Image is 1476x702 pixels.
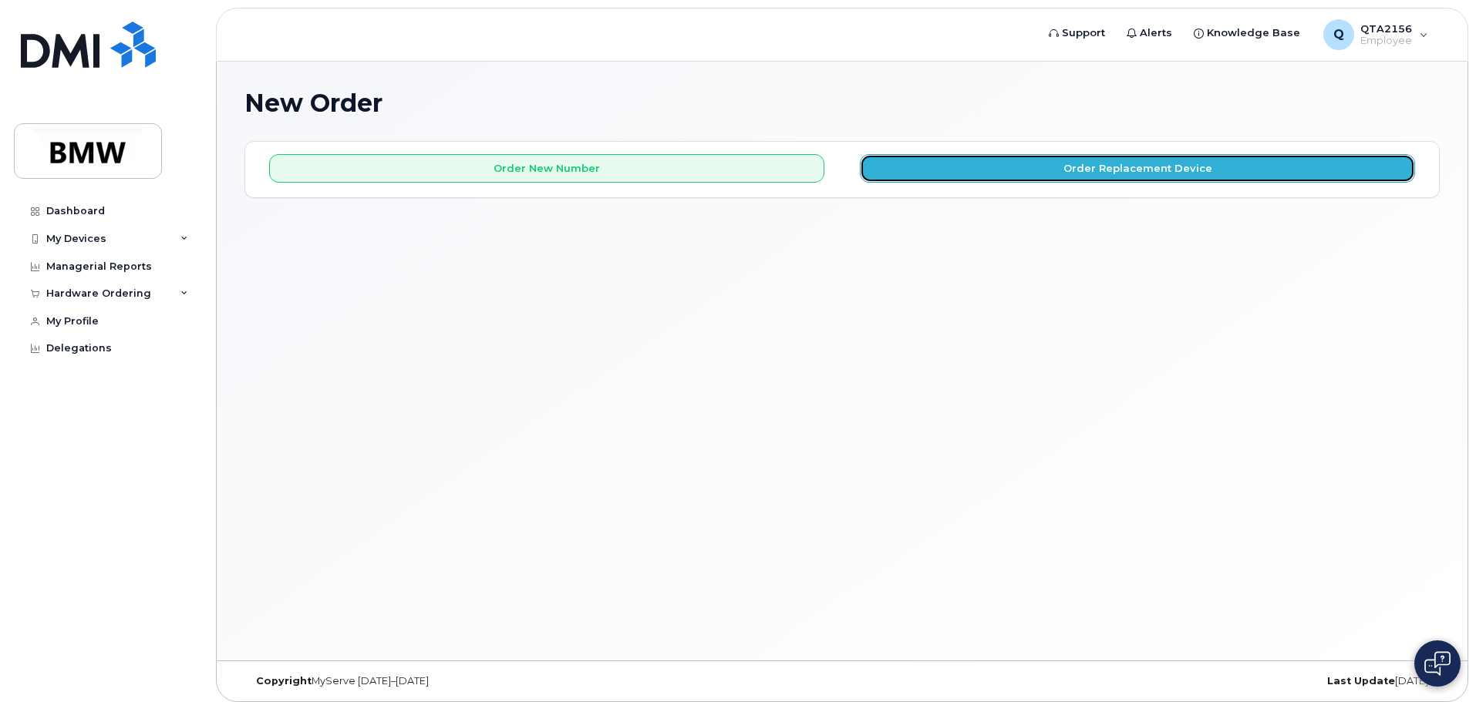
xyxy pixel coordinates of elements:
h1: New Order [244,89,1440,116]
button: Order New Number [269,154,824,183]
div: MyServe [DATE]–[DATE] [244,675,643,687]
strong: Copyright [256,675,312,687]
button: Order Replacement Device [860,154,1415,183]
img: Open chat [1424,651,1451,676]
div: [DATE] [1041,675,1440,687]
strong: Last Update [1327,675,1395,687]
